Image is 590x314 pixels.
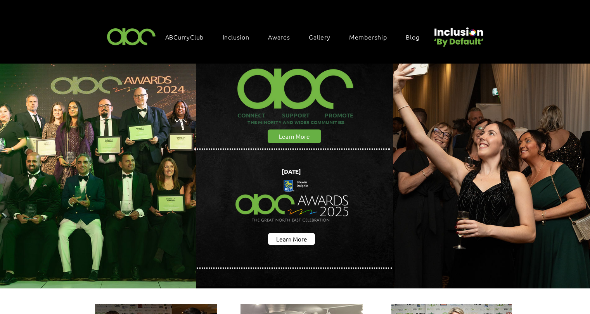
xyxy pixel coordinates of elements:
img: ABC-Logo-Blank-Background-01-01-2.png [105,25,158,48]
img: abc background hero black.png [196,64,393,286]
img: ABC-Logo-Blank-Background-01-01-2_edited.png [233,59,357,111]
span: Blog [406,33,419,41]
img: Northern Insights Double Pager Apr 2025.png [228,166,356,237]
span: THE MINORITY AND WIDER COMMUNITIES [247,119,344,125]
span: Learn More [279,132,310,140]
nav: Site [161,29,431,45]
span: ABCurryClub [165,33,204,41]
a: Gallery [305,29,342,45]
span: CONNECT SUPPORT PROMOTE [237,111,353,119]
a: Blog [402,29,431,45]
a: Learn More [268,129,321,143]
img: Untitled design (22).png [431,21,485,48]
span: [DATE] [282,167,301,175]
a: Membership [345,29,399,45]
div: Awards [264,29,302,45]
span: Gallery [309,33,330,41]
span: Awards [268,33,290,41]
span: Inclusion [223,33,249,41]
span: Learn More [276,235,307,243]
a: Learn More [268,233,315,245]
div: Inclusion [219,29,261,45]
span: Membership [349,33,387,41]
a: ABCurryClub [161,29,216,45]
